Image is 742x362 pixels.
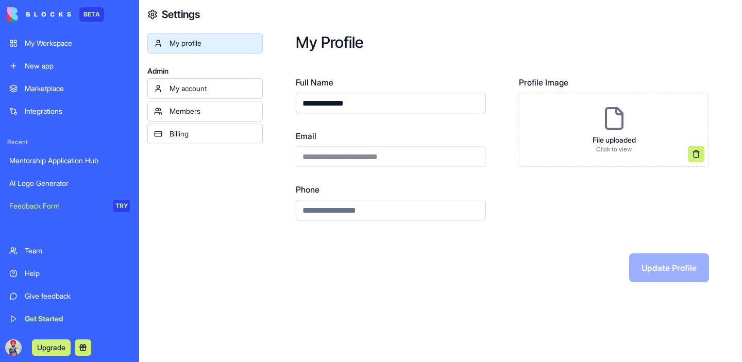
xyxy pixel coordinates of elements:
[593,145,636,153] p: Click to view
[296,130,486,142] label: Email
[3,308,136,329] a: Get Started
[3,56,136,76] a: New app
[25,246,130,256] div: Team
[3,150,136,171] a: Mentorship Application Hub
[25,314,130,324] div: Get Started
[296,76,486,89] label: Full Name
[3,101,136,122] a: Integrations
[9,201,106,211] div: Feedback Form
[519,93,709,167] div: File uploadedClick to view
[3,33,136,54] a: My Workspace
[25,291,130,301] div: Give feedback
[25,61,130,71] div: New app
[113,200,130,212] div: TRY
[3,78,136,99] a: Marketplace
[9,156,130,166] div: Mentorship Application Hub
[519,76,709,89] label: Profile Image
[296,183,486,196] label: Phone
[3,138,136,146] span: Recent
[147,78,263,99] a: My account
[3,173,136,194] a: AI Logo Generator
[79,7,104,22] div: BETA
[147,101,263,122] a: Members
[9,178,130,188] div: AI Logo Generator
[25,38,130,48] div: My Workspace
[3,286,136,306] a: Give feedback
[593,135,636,145] p: File uploaded
[147,124,263,144] a: Billing
[296,33,709,51] h2: My Profile
[7,7,104,22] a: BETA
[32,339,71,356] button: Upgrade
[147,66,263,76] span: Admin
[25,268,130,279] div: Help
[170,38,256,48] div: My profile
[3,263,136,284] a: Help
[3,240,136,261] a: Team
[25,106,130,116] div: Integrations
[170,129,256,139] div: Billing
[5,339,22,356] img: ACg8ocKqObnYYKsy7QcZniYC7JUT7q8uPq4hPi7ZZNTL9I16fXTz-Q7i=s96-c
[32,342,71,352] a: Upgrade
[170,106,256,116] div: Members
[170,83,256,94] div: My account
[25,83,130,94] div: Marketplace
[147,33,263,54] a: My profile
[3,196,136,216] a: Feedback FormTRY
[7,7,71,22] img: logo
[162,7,200,22] h4: Settings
